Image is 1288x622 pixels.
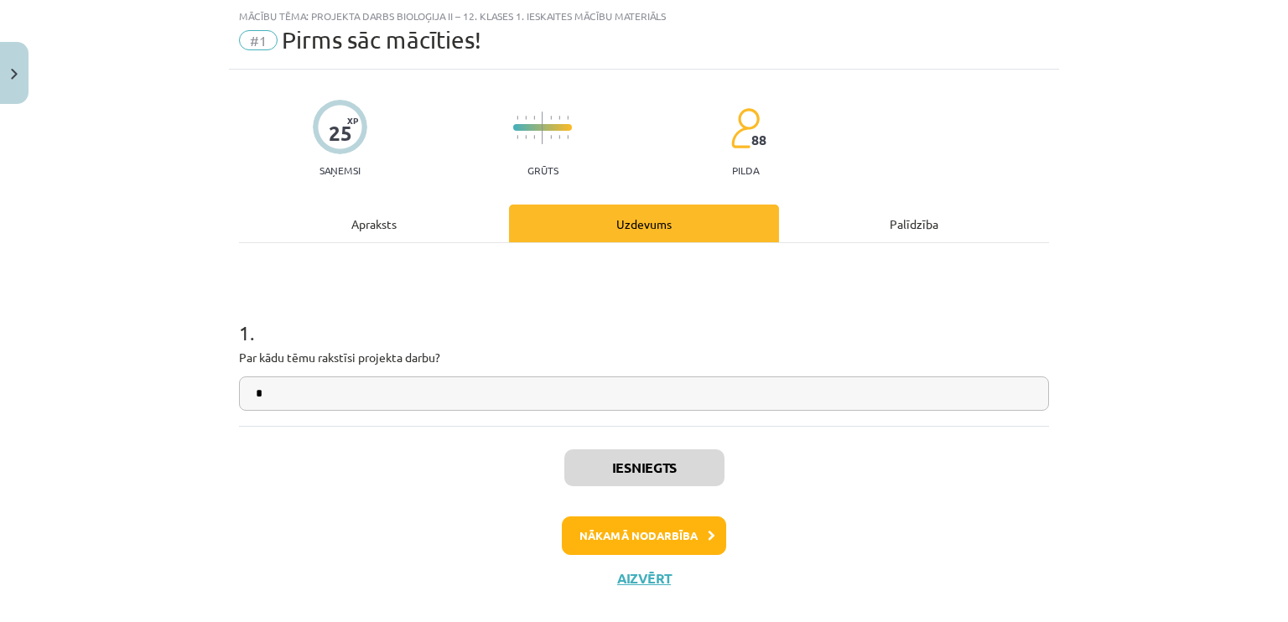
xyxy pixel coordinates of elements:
[517,135,518,139] img: icon-short-line-57e1e144782c952c97e751825c79c345078a6d821885a25fce030b3d8c18986b.svg
[751,132,766,148] span: 88
[517,116,518,120] img: icon-short-line-57e1e144782c952c97e751825c79c345078a6d821885a25fce030b3d8c18986b.svg
[239,205,509,242] div: Apraksts
[347,116,358,125] span: XP
[550,135,552,139] img: icon-short-line-57e1e144782c952c97e751825c79c345078a6d821885a25fce030b3d8c18986b.svg
[509,205,779,242] div: Uzdevums
[558,116,560,120] img: icon-short-line-57e1e144782c952c97e751825c79c345078a6d821885a25fce030b3d8c18986b.svg
[730,107,760,149] img: students-c634bb4e5e11cddfef0936a35e636f08e4e9abd3cc4e673bd6f9a4125e45ecb1.svg
[562,516,726,555] button: Nākamā nodarbība
[239,349,1049,366] p: Par kādu tēmu rakstīsi projekta darbu?
[564,449,724,486] button: Iesniegts
[525,135,527,139] img: icon-short-line-57e1e144782c952c97e751825c79c345078a6d821885a25fce030b3d8c18986b.svg
[612,570,676,587] button: Aizvērt
[533,135,535,139] img: icon-short-line-57e1e144782c952c97e751825c79c345078a6d821885a25fce030b3d8c18986b.svg
[779,205,1049,242] div: Palīdzība
[239,30,278,50] span: #1
[567,116,569,120] img: icon-short-line-57e1e144782c952c97e751825c79c345078a6d821885a25fce030b3d8c18986b.svg
[527,164,558,176] p: Grūts
[313,164,367,176] p: Saņemsi
[239,10,1049,22] div: Mācību tēma: Projekta darbs bioloģija ii – 12. klases 1. ieskaites mācību materiāls
[542,111,543,144] img: icon-long-line-d9ea69661e0d244f92f715978eff75569469978d946b2353a9bb055b3ed8787d.svg
[550,116,552,120] img: icon-short-line-57e1e144782c952c97e751825c79c345078a6d821885a25fce030b3d8c18986b.svg
[11,69,18,80] img: icon-close-lesson-0947bae3869378f0d4975bcd49f059093ad1ed9edebbc8119c70593378902aed.svg
[239,292,1049,344] h1: 1 .
[567,135,569,139] img: icon-short-line-57e1e144782c952c97e751825c79c345078a6d821885a25fce030b3d8c18986b.svg
[533,116,535,120] img: icon-short-line-57e1e144782c952c97e751825c79c345078a6d821885a25fce030b3d8c18986b.svg
[558,135,560,139] img: icon-short-line-57e1e144782c952c97e751825c79c345078a6d821885a25fce030b3d8c18986b.svg
[282,26,481,54] span: Pirms sāc mācīties!
[525,116,527,120] img: icon-short-line-57e1e144782c952c97e751825c79c345078a6d821885a25fce030b3d8c18986b.svg
[329,122,352,145] div: 25
[732,164,759,176] p: pilda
